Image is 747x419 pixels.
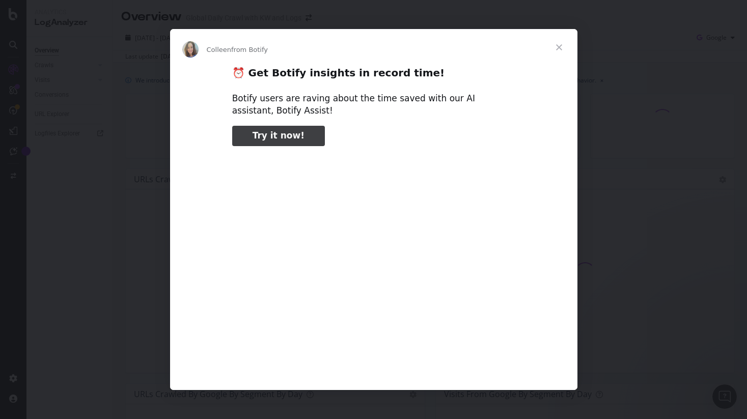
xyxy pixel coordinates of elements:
span: from Botify [231,46,268,53]
img: Profile image for Colleen [182,41,199,58]
span: Try it now! [253,130,305,141]
video: Play video [161,155,586,367]
div: Botify users are raving about the time saved with our AI assistant, Botify Assist! [232,93,515,117]
span: Close [541,29,577,66]
span: Colleen [207,46,232,53]
h2: ⏰ Get Botify insights in record time! [232,66,515,85]
a: Try it now! [232,126,325,146]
